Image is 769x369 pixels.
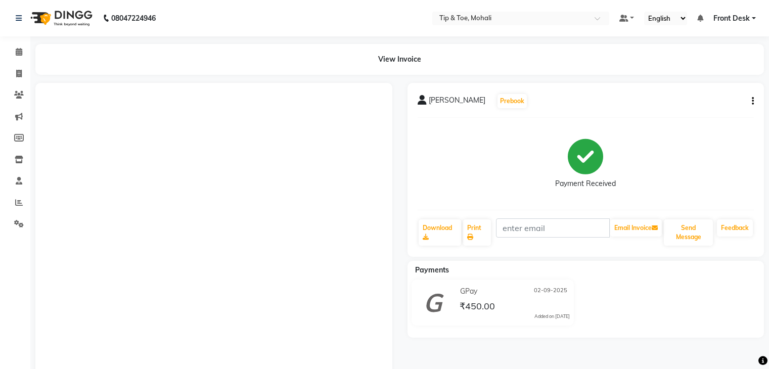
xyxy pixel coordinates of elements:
b: 08047224946 [111,4,156,32]
div: View Invoice [35,44,764,75]
span: Front Desk [713,13,750,24]
span: [PERSON_NAME] [429,95,485,109]
a: Print [463,219,491,246]
button: Send Message [664,219,713,246]
span: 02-09-2025 [534,286,567,297]
div: Payment Received [555,178,616,189]
div: Added on [DATE] [534,313,570,320]
span: GPay [460,286,477,297]
input: enter email [496,218,610,238]
button: Prebook [497,94,527,108]
span: ₹450.00 [460,300,495,314]
span: Payments [415,265,449,274]
a: Feedback [717,219,753,237]
button: Email Invoice [610,219,662,237]
img: logo [26,4,95,32]
a: Download [419,219,462,246]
